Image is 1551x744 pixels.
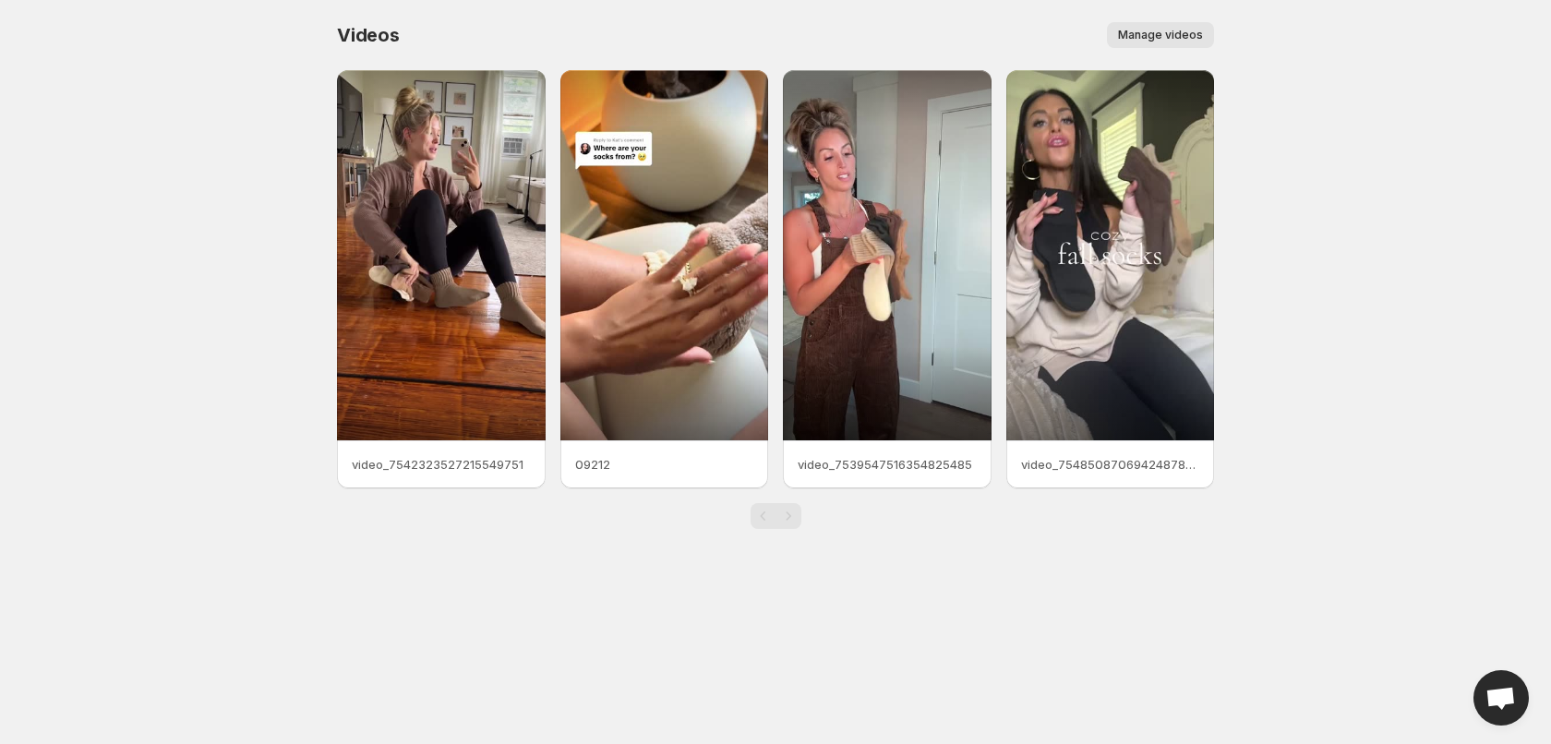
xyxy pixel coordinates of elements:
p: video_7539547516354825485 [798,455,977,474]
p: video_7548508706942487863 [1021,455,1200,474]
span: Videos [337,24,400,46]
div: Open chat [1473,670,1529,726]
p: 09212 [575,455,754,474]
button: Manage videos [1107,22,1214,48]
nav: Pagination [751,503,801,529]
span: Manage videos [1118,28,1203,42]
p: video_7542323527215549751 [352,455,531,474]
